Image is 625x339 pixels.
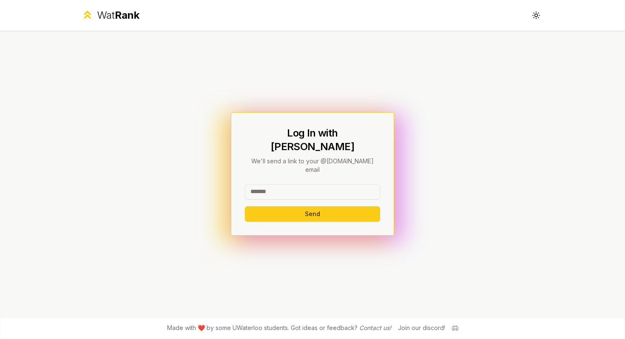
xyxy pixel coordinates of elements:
a: Contact us! [359,324,391,331]
span: Rank [115,9,139,21]
div: Join our discord! [398,324,445,332]
h1: Log In with [PERSON_NAME] [245,126,380,154]
p: We'll send a link to your @[DOMAIN_NAME] email [245,157,380,174]
span: Made with ❤️ by some UWaterloo students. Got ideas or feedback? [167,324,391,332]
button: Send [245,206,380,222]
a: WatRank [81,9,139,22]
div: Wat [97,9,139,22]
